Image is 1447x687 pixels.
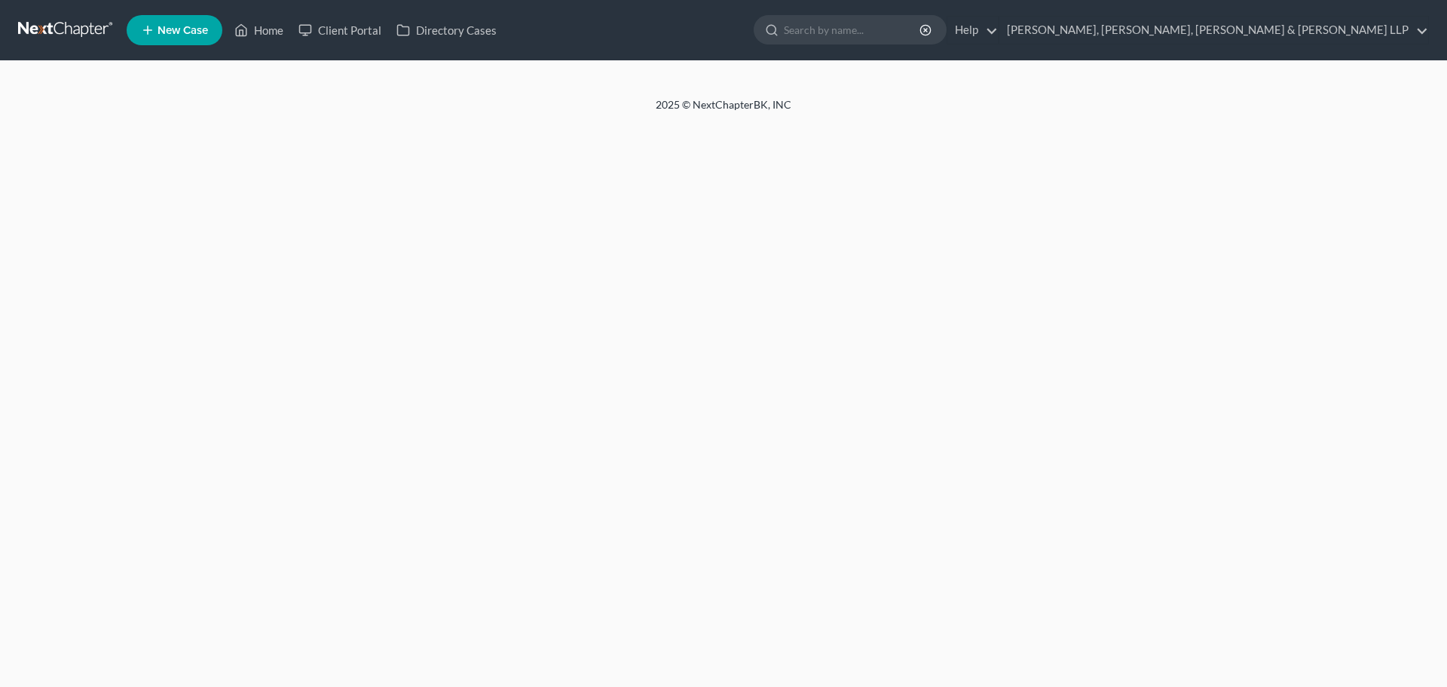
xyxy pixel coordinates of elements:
[999,17,1428,44] a: [PERSON_NAME], [PERSON_NAME], [PERSON_NAME] & [PERSON_NAME] LLP
[947,17,998,44] a: Help
[294,97,1153,124] div: 2025 © NextChapterBK, INC
[158,25,208,36] span: New Case
[291,17,389,44] a: Client Portal
[227,17,291,44] a: Home
[784,16,922,44] input: Search by name...
[389,17,504,44] a: Directory Cases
